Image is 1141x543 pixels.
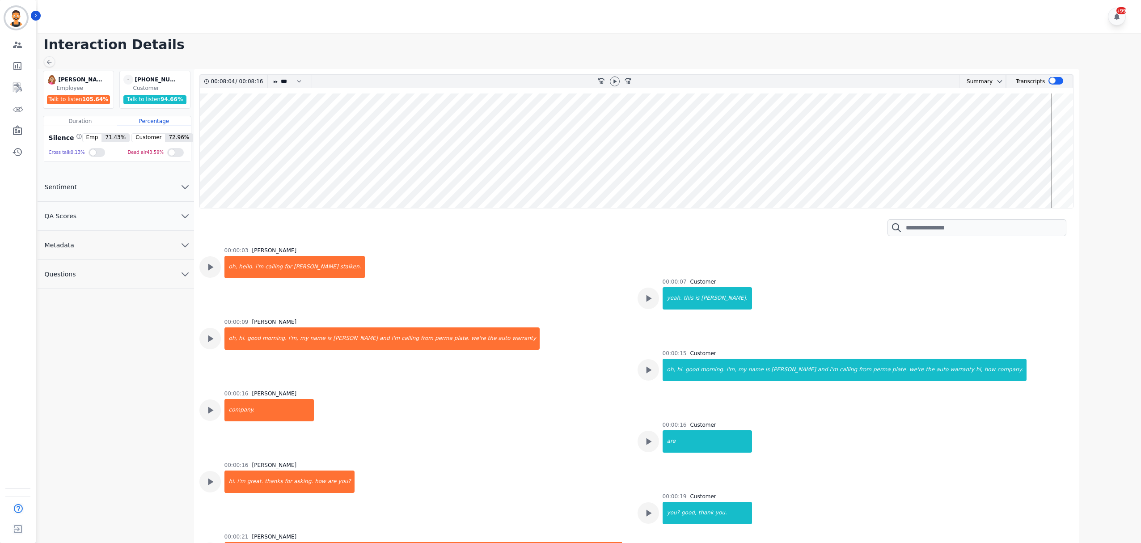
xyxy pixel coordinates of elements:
[714,502,752,524] div: you.
[680,502,697,524] div: good,
[38,202,194,231] button: QA Scores chevron down
[38,231,194,260] button: Metadata chevron down
[262,327,287,350] div: morning.
[82,96,108,102] span: 105.64 %
[700,287,752,310] div: [PERSON_NAME].
[817,359,829,381] div: and
[326,327,333,350] div: is
[180,269,190,280] svg: chevron down
[5,7,27,29] img: Bordered avatar
[683,287,694,310] div: this
[238,327,246,350] div: hi.
[697,502,714,524] div: thank
[487,327,498,350] div: the
[690,493,716,500] div: Customer
[663,421,687,428] div: 00:00:16
[663,350,687,357] div: 00:00:15
[293,471,314,493] div: asking.
[690,278,716,285] div: Customer
[663,493,687,500] div: 00:00:19
[339,256,365,278] div: stalken.
[839,359,858,381] div: calling
[996,78,1003,85] svg: chevron down
[829,359,839,381] div: i'm
[43,116,117,126] div: Duration
[224,318,249,326] div: 00:00:09
[246,471,264,493] div: great.
[332,327,379,350] div: [PERSON_NAME]
[975,359,984,381] div: hi,
[238,256,254,278] div: hello.
[38,260,194,289] button: Questions chevron down
[685,359,700,381] div: good
[252,390,296,397] div: [PERSON_NAME]
[38,270,83,279] span: Questions
[101,134,129,142] span: 71.43 %
[470,327,487,350] div: we're
[737,359,748,381] div: my
[264,471,283,493] div: thanks
[225,399,314,421] div: company.
[211,75,266,88] div: /
[225,256,238,278] div: oh,
[264,256,283,278] div: calling
[236,471,246,493] div: i'm
[314,471,327,493] div: how
[224,462,249,469] div: 00:00:16
[337,471,354,493] div: you?
[996,359,1026,381] div: company.
[663,430,752,453] div: are
[57,85,112,92] div: Employee
[59,75,103,85] div: [PERSON_NAME]
[252,318,296,326] div: [PERSON_NAME]
[135,75,180,85] div: [PHONE_NUMBER]
[497,327,511,350] div: auto
[748,359,765,381] div: name
[47,133,82,142] div: Silence
[1116,7,1126,14] div: +99
[700,359,726,381] div: morning.
[123,75,133,85] span: -
[401,327,420,350] div: calling
[690,421,716,428] div: Customer
[123,95,187,104] div: Talk to listen
[83,134,102,142] span: Emp
[165,134,193,142] span: 72.96 %
[38,173,194,202] button: Sentiment chevron down
[984,359,997,381] div: how
[959,75,993,88] div: Summary
[391,327,401,350] div: i'm
[283,256,293,278] div: for
[117,116,191,126] div: Percentage
[694,287,701,310] div: is
[663,502,680,524] div: you?
[224,533,249,540] div: 00:00:21
[935,359,949,381] div: auto
[180,211,190,221] svg: chevron down
[293,256,339,278] div: [PERSON_NAME]
[420,327,434,350] div: from
[892,359,909,381] div: plate.
[211,75,236,88] div: 00:08:04
[872,359,892,381] div: perma
[925,359,936,381] div: the
[224,247,249,254] div: 00:00:03
[379,327,391,350] div: and
[38,241,81,250] span: Metadata
[309,327,326,350] div: name
[252,247,296,254] div: [PERSON_NAME]
[663,359,676,381] div: oh,
[38,182,84,191] span: Sentiment
[252,533,296,540] div: [PERSON_NAME]
[284,471,293,493] div: for
[132,134,165,142] span: Customer
[38,212,84,221] span: QA Scores
[770,359,817,381] div: [PERSON_NAME]
[127,146,164,159] div: Dead air 43.59 %
[949,359,975,381] div: warranty
[252,462,296,469] div: [PERSON_NAME]
[663,287,683,310] div: yeah.
[765,359,771,381] div: is
[180,182,190,192] svg: chevron down
[434,327,453,350] div: perma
